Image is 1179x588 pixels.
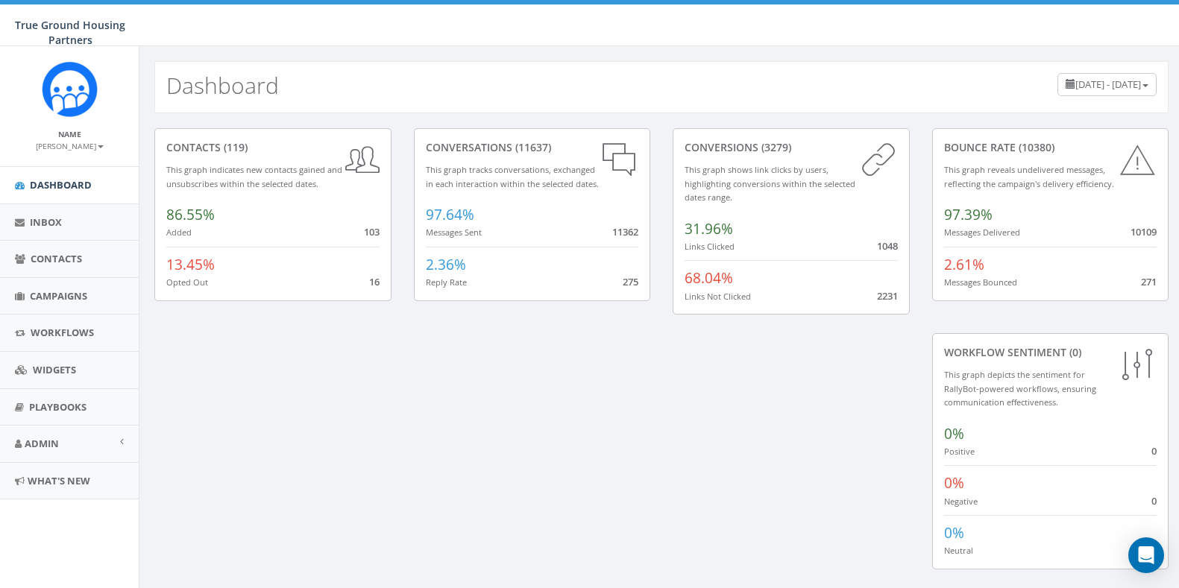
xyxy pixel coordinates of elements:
div: Workflow Sentiment [944,345,1157,360]
small: Messages Sent [426,227,482,238]
small: Negative [944,496,978,507]
span: (119) [221,140,248,154]
span: (0) [1066,345,1081,359]
span: 86.55% [166,205,215,224]
span: 103 [364,225,380,238]
span: [DATE] - [DATE] [1075,78,1141,91]
span: (11637) [512,140,551,154]
div: Open Intercom Messenger [1128,537,1164,573]
span: 97.39% [944,205,993,224]
span: 10109 [1131,225,1157,238]
span: 68.04% [685,268,733,288]
span: Admin [25,437,59,450]
small: This graph depicts the sentiment for RallyBot-powered workflows, ensuring communication effective... [944,369,1096,408]
span: 13.45% [166,255,215,274]
span: 0% [944,424,964,443]
span: Contacts [31,252,82,265]
small: This graph tracks conversations, exchanged in each interaction within the selected dates. [426,164,599,189]
span: 0% [944,523,964,543]
small: Added [166,227,192,238]
span: Campaigns [30,289,87,303]
h2: Dashboard [166,73,279,98]
span: What's New [28,474,90,487]
span: True Ground Housing Partners [15,18,125,47]
a: [PERSON_NAME] [36,139,104,152]
span: 275 [623,275,638,288]
span: 271 [1141,275,1157,288]
small: Messages Bounced [944,276,1017,288]
span: (10380) [1016,140,1054,154]
span: 97.64% [426,205,474,224]
small: This graph indicates new contacts gained and unsubscribes within the selected dates. [166,164,342,189]
small: Name [58,129,81,139]
small: Links Not Clicked [685,291,751,302]
span: Workflows [31,326,94,339]
small: Links Clicked [685,241,735,252]
small: Positive [944,446,975,457]
span: 0% [944,473,964,493]
span: 1048 [877,239,898,253]
span: 11362 [612,225,638,238]
span: Playbooks [29,400,87,414]
span: 0 [1151,494,1157,508]
span: Inbox [30,215,62,229]
span: 2.61% [944,255,984,274]
span: 2.36% [426,255,466,274]
small: This graph shows link clicks by users, highlighting conversions within the selected dates range. [685,164,855,203]
div: Bounce Rate [944,140,1157,155]
span: 0 [1151,444,1157,458]
div: conversions [685,140,898,155]
div: conversations [426,140,639,155]
small: This graph reveals undelivered messages, reflecting the campaign's delivery efficiency. [944,164,1114,189]
span: 31.96% [685,219,733,238]
span: Dashboard [30,178,92,192]
small: Reply Rate [426,276,467,288]
small: Neutral [944,545,973,556]
span: Widgets [33,363,76,376]
small: Messages Delivered [944,227,1020,238]
img: Rally_Corp_Logo_1.png [42,61,98,117]
span: 16 [369,275,380,288]
small: Opted Out [166,276,208,288]
span: 2231 [877,289,898,303]
small: [PERSON_NAME] [36,141,104,151]
span: (3279) [758,140,791,154]
div: contacts [166,140,380,155]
